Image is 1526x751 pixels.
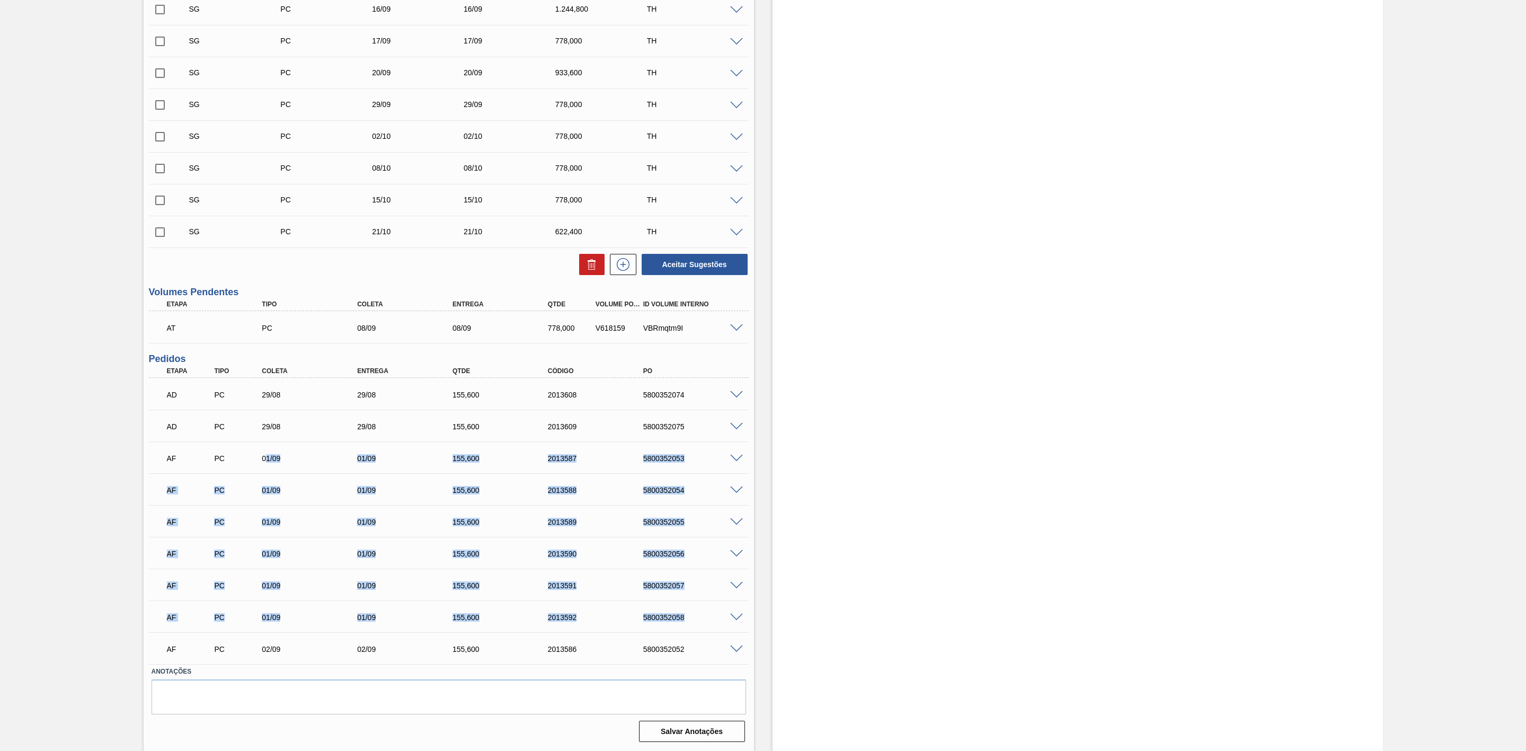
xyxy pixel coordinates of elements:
div: Sugestão Criada [187,37,291,45]
p: AD [167,391,214,399]
div: Pedido de Compra [278,164,383,172]
div: 1.244,800 [553,5,658,13]
div: TH [644,132,749,140]
div: 2013591 [545,581,655,590]
div: 5800352052 [641,645,750,653]
div: 5800352054 [641,486,750,494]
h3: Volumes Pendentes [149,287,749,298]
div: Qtde [545,301,598,308]
div: 5800352057 [641,581,750,590]
div: 01/09/2025 [354,518,464,526]
div: 2013588 [545,486,655,494]
div: 155,600 [450,550,560,558]
div: 155,600 [450,454,560,463]
div: 17/09/2025 [461,37,566,45]
div: Pedido de Compra [278,37,383,45]
div: 02/10/2025 [461,132,566,140]
button: Aceitar Sugestões [642,254,748,275]
div: 155,600 [450,518,560,526]
div: TH [644,164,749,172]
div: Sugestão Criada [187,227,291,236]
div: Pedido de Compra [278,227,383,236]
div: Aguardando Faturamento [164,447,217,470]
p: AF [167,486,214,494]
div: 778,000 [553,164,658,172]
div: 29/09/2025 [369,100,474,109]
button: Salvar Anotações [639,721,745,742]
div: 01/09/2025 [354,581,464,590]
div: 2013608 [545,391,655,399]
div: 02/10/2025 [369,132,474,140]
div: Sugestão Criada [187,68,291,77]
div: 778,000 [553,132,658,140]
div: Pedido de Compra [278,5,383,13]
div: Aguardando Faturamento [164,542,217,566]
div: Aguardando Informações de Transporte [164,316,274,340]
div: Sugestão Criada [187,164,291,172]
div: 29/08/2025 [259,422,369,431]
h3: Pedidos [149,354,749,365]
div: 21/10/2025 [461,227,566,236]
div: 2013586 [545,645,655,653]
div: Sugestão Criada [187,196,291,204]
div: Etapa [164,367,217,375]
div: 17/09/2025 [369,37,474,45]
div: Id Volume Interno [641,301,750,308]
div: 01/09/2025 [259,454,369,463]
div: Código [545,367,655,375]
div: TH [644,68,749,77]
div: Pedido de Compra [211,391,264,399]
div: Sugestão Criada [187,132,291,140]
p: AT [167,324,271,332]
div: Pedido de Compra [278,68,383,77]
div: 155,600 [450,645,560,653]
div: 16/09/2025 [369,5,474,13]
div: 155,600 [450,581,560,590]
div: Qtde [450,367,560,375]
div: 01/09/2025 [354,550,464,558]
div: 933,600 [553,68,658,77]
div: Tipo [259,301,369,308]
div: 778,000 [545,324,598,332]
div: 5800352056 [641,550,750,558]
div: 08/10/2025 [461,164,566,172]
p: AF [167,550,214,558]
div: Sugestão Criada [187,100,291,109]
p: AF [167,613,214,622]
div: 2013587 [545,454,655,463]
div: 08/10/2025 [369,164,474,172]
div: 5800352055 [641,518,750,526]
div: Aguardando Descarga [164,383,217,407]
div: 21/10/2025 [369,227,474,236]
div: 08/09/2025 [354,324,464,332]
div: 2013590 [545,550,655,558]
p: AF [167,645,214,653]
div: Pedido de Compra [211,518,264,526]
div: Sugestão Criada [187,5,291,13]
div: 15/10/2025 [369,196,474,204]
div: V618159 [593,324,645,332]
div: Aguardando Faturamento [164,479,217,502]
div: TH [644,37,749,45]
div: Pedido de Compra [278,100,383,109]
div: 02/09/2025 [259,645,369,653]
div: Excluir Sugestões [574,254,605,275]
div: Pedido de Compra [211,454,264,463]
div: Pedido de Compra [211,645,264,653]
div: 01/09/2025 [354,486,464,494]
div: Coleta [354,301,464,308]
div: 20/09/2025 [461,68,566,77]
div: 15/10/2025 [461,196,566,204]
div: Tipo [211,367,264,375]
div: 622,400 [553,227,658,236]
div: 29/08/2025 [354,391,464,399]
div: 778,000 [553,196,658,204]
div: 155,600 [450,486,560,494]
div: 5800352053 [641,454,750,463]
div: Pedido de Compra [211,581,264,590]
div: 5800352074 [641,391,750,399]
div: 2013592 [545,613,655,622]
div: 5800352058 [641,613,750,622]
div: PO [641,367,750,375]
div: 155,600 [450,391,560,399]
